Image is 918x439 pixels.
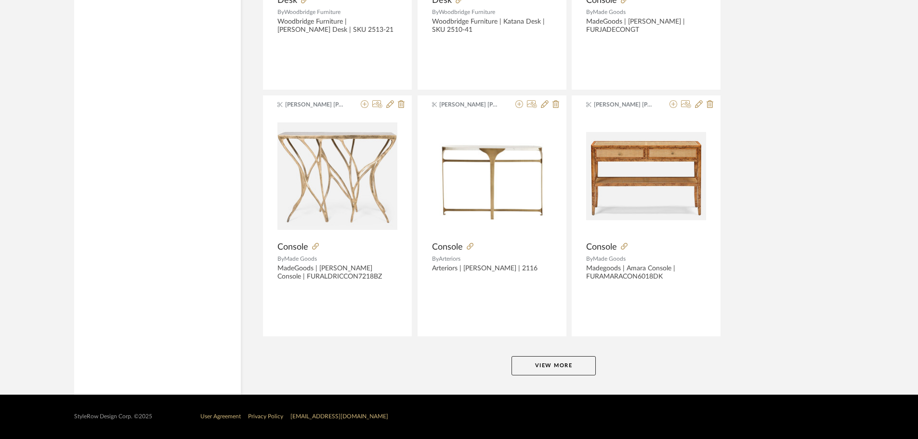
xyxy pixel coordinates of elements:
span: By [432,9,439,15]
div: MadeGoods | [PERSON_NAME] | FURJADECONGT [586,18,706,34]
span: By [586,9,593,15]
button: View More [511,356,596,375]
img: Console [277,122,397,230]
span: By [277,256,284,262]
span: By [277,9,284,15]
a: User Agreement [200,413,241,419]
a: Privacy Policy [248,413,283,419]
span: [PERSON_NAME] [PERSON_NAME] [594,100,655,109]
span: Arteriors [439,256,460,262]
div: Woodbridge Furniture | [PERSON_NAME] Desk | SKU 2513-21 [277,18,397,34]
span: Console [432,242,463,253]
span: Made Goods [284,256,317,262]
span: Made Goods [593,256,626,262]
div: Madegoods | Amara Console | FURAMARACON6018DK [586,265,706,281]
div: Woodbridge Furniture | Katana Desk | SKU 2510-41 [432,18,552,34]
span: By [586,256,593,262]
a: [EMAIL_ADDRESS][DOMAIN_NAME] [290,413,388,419]
div: Arteriors | [PERSON_NAME] | 2116 [432,265,552,281]
span: Console [277,242,308,253]
img: Console [586,132,706,220]
span: [PERSON_NAME] [PERSON_NAME] [285,100,346,109]
div: MadeGoods | [PERSON_NAME] Console | FURALDRICCON7218BZ [277,265,397,281]
span: Woodbridge Furniture [439,9,495,15]
span: By [432,256,439,262]
div: StyleRow Design Corp. ©2025 [74,413,152,420]
span: Made Goods [593,9,626,15]
span: [PERSON_NAME] [PERSON_NAME] [439,100,500,109]
img: Console [432,116,552,236]
span: Woodbridge Furniture [284,9,341,15]
span: Console [586,242,617,253]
